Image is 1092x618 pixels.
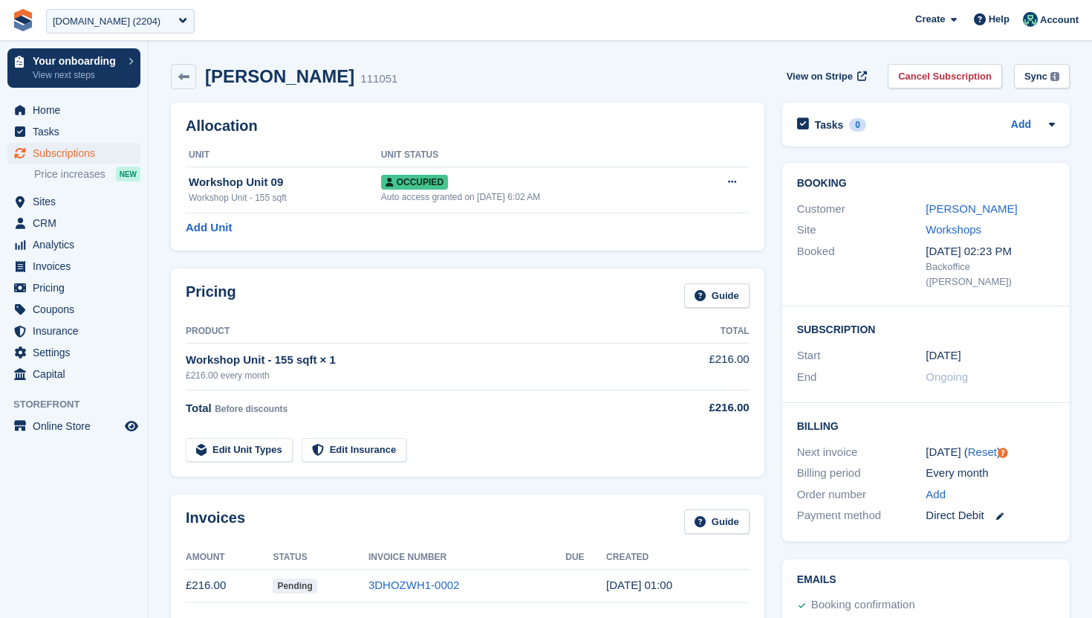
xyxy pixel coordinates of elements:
[360,71,397,88] div: 111051
[797,507,926,524] div: Payment method
[7,299,140,320] a: menu
[797,321,1055,336] h2: Subscription
[273,579,316,593] span: Pending
[968,445,997,458] a: Reset
[663,399,750,416] div: £216.00
[663,320,750,344] th: Total
[368,546,565,570] th: Invoice Number
[186,438,293,463] a: Edit Unit Types
[888,64,1002,88] a: Cancel Subscription
[53,14,160,29] div: [DOMAIN_NAME] (2204)
[811,596,915,614] div: Booking confirmation
[797,178,1055,190] h2: Booking
[186,369,663,382] div: £216.00 every month
[797,418,1055,433] h2: Billing
[33,121,122,142] span: Tasks
[215,404,287,414] span: Before discounts
[797,574,1055,586] h2: Emails
[186,144,381,167] th: Unit
[1014,64,1070,88] button: Sync
[926,260,1055,289] div: Backoffice ([PERSON_NAME])
[33,68,121,82] p: View next steps
[33,342,122,363] span: Settings
[381,144,689,167] th: Unit Status
[33,321,122,341] span: Insurance
[797,243,926,289] div: Booked
[787,69,853,84] span: View on Stripe
[797,222,926,239] div: Site
[684,283,750,308] a: Guide
[926,347,961,364] time: 2025-10-01 00:00:00 UTC
[33,299,122,320] span: Coupons
[189,174,381,191] div: Workshop Unit 09
[926,507,1055,524] div: Direct Debit
[33,364,122,384] span: Capital
[565,546,606,570] th: Due
[606,579,672,591] time: 2025-10-01 00:00:33 UTC
[684,509,750,534] a: Guide
[186,509,245,534] h2: Invoices
[186,569,273,602] td: £216.00
[7,234,140,255] a: menu
[926,486,946,503] a: Add
[186,546,273,570] th: Amount
[781,64,871,88] a: View on Stripe
[381,175,448,190] span: Occupied
[7,121,140,142] a: menu
[849,118,866,132] div: 0
[7,342,140,363] a: menu
[33,234,122,255] span: Analytics
[915,12,945,27] span: Create
[34,166,140,182] a: Price increases NEW
[7,143,140,164] a: menu
[116,167,140,181] div: NEW
[186,320,663,344] th: Product
[797,347,926,364] div: Start
[189,191,381,205] div: Workshop Unit - 155 sqft
[797,369,926,386] div: End
[1023,12,1038,27] img: Jennifer Ofodile
[7,213,140,234] a: menu
[302,438,407,463] a: Edit Insurance
[926,243,1055,260] div: [DATE] 02:23 PM
[996,446,1010,460] div: Tooltip anchor
[797,444,926,461] div: Next invoice
[1040,13,1079,28] span: Account
[797,486,926,503] div: Order number
[12,9,34,31] img: stora-icon-8386f47178a22dfd0bd8f6a31ec36ba5ce8667c1dd55bd0f319d3a0aa187defe.svg
[926,223,981,236] a: Workshops
[186,352,663,369] div: Workshop Unit - 155 sqft × 1
[33,213,122,234] span: CRM
[33,191,122,212] span: Sites
[663,343,750,390] td: £216.00
[7,256,140,277] a: menu
[33,100,122,120] span: Home
[7,364,140,384] a: menu
[606,546,750,570] th: Created
[815,118,844,132] h2: Tasks
[797,465,926,482] div: Billing period
[381,190,689,204] div: Auto access granted on [DATE] 6:02 AM
[186,283,236,308] h2: Pricing
[1024,69,1047,84] div: Sync
[33,56,121,66] p: Your onboarding
[33,416,122,437] span: Online Store
[7,277,140,298] a: menu
[186,118,750,135] h2: Allocation
[1011,117,1031,134] a: Add
[34,167,105,181] span: Price increases
[989,12,1010,27] span: Help
[7,48,140,88] a: Your onboarding View next steps
[205,66,354,86] h2: [PERSON_NAME]
[7,100,140,120] a: menu
[926,444,1055,461] div: [DATE] ( )
[926,370,968,383] span: Ongoing
[368,579,460,591] a: 3DHOZWH1-0002
[33,277,122,298] span: Pricing
[33,143,122,164] span: Subscriptions
[33,256,122,277] span: Invoices
[273,546,368,570] th: Status
[7,321,140,341] a: menu
[926,202,1017,215] a: [PERSON_NAME]
[7,191,140,212] a: menu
